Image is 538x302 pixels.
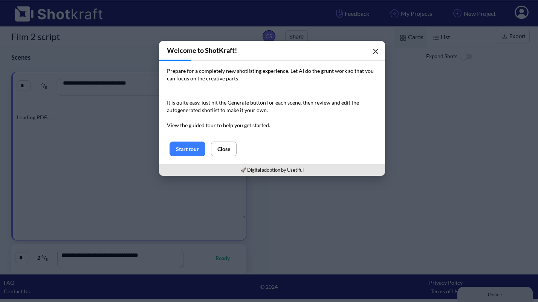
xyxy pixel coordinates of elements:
[167,99,377,129] p: It is quite easy, just hit the Generate button for each scene, then review and edit the autogener...
[6,6,70,12] div: Online
[240,167,304,173] a: 🚀 Digital adoption by Usetiful
[170,142,205,156] button: Start tour
[211,142,237,156] button: Close
[159,41,385,60] h3: Welcome to ShotKraft!
[167,68,289,74] span: Prepare for a completely new shotlisting experience.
